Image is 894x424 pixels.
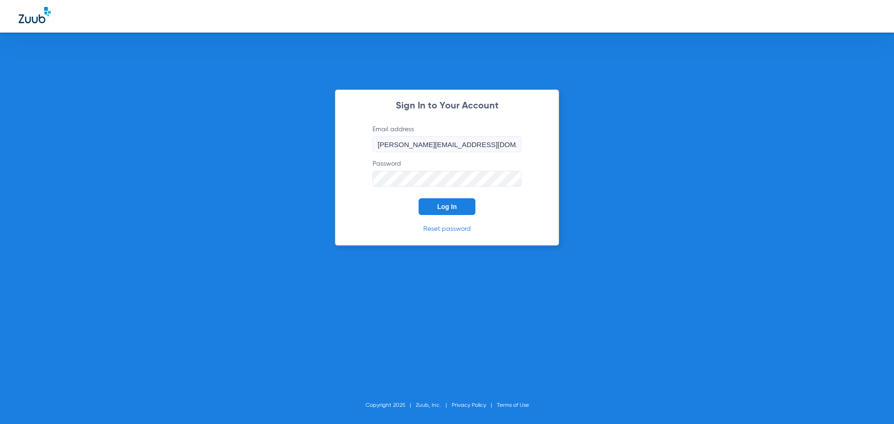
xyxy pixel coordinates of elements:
a: Privacy Policy [452,403,486,408]
button: Log In [419,198,475,215]
input: Email address [372,136,521,152]
label: Email address [372,125,521,152]
iframe: Chat Widget [847,379,894,424]
span: Log In [437,203,457,210]
input: Password [372,171,521,187]
img: Zuub Logo [19,7,51,23]
a: Terms of Use [497,403,529,408]
label: Password [372,159,521,187]
a: Reset password [423,226,471,232]
li: Copyright 2025 [366,401,416,410]
li: Zuub, Inc. [416,401,452,410]
h2: Sign In to Your Account [359,101,535,111]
